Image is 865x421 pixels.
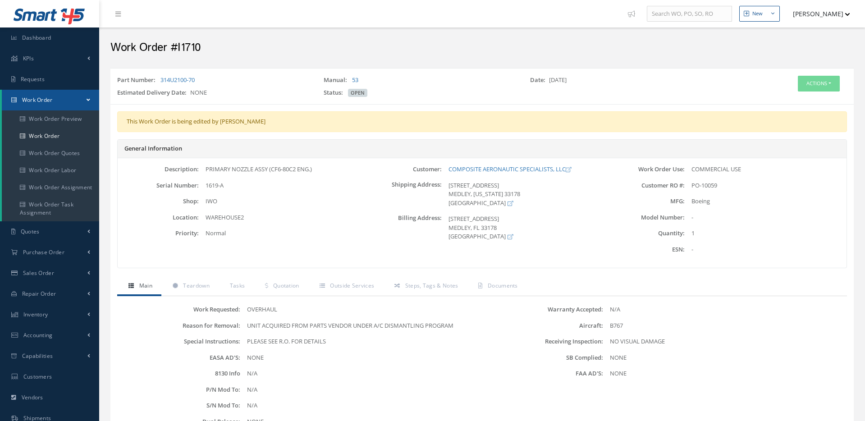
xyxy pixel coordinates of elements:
[324,88,347,97] label: Status:
[2,145,99,162] a: Work Order Quotes
[22,394,43,401] span: Vendors
[603,337,845,346] div: NO VISUAL DAMAGE
[110,41,854,55] h2: Work Order #I1710
[603,305,845,314] div: N/A
[603,321,845,330] div: B767
[405,282,458,289] span: Steps, Tags & Notes
[199,213,361,222] div: WAREHOUSE2
[2,196,99,221] a: Work Order Task Assignment
[119,402,240,409] label: S/N Mod To:
[118,198,199,205] label: Shop:
[118,214,199,221] label: Location:
[240,353,482,362] div: NONE
[119,338,240,345] label: Special Instructions:
[199,229,361,238] div: Normal
[183,282,209,289] span: Teardown
[604,166,685,173] label: Work Order Use:
[206,181,224,189] span: 1619-A
[361,181,442,208] label: Shipping Address:
[604,214,685,221] label: Model Number:
[199,165,361,174] div: PRIMARY NOZZLE ASSY (CF6-80C2 ENG.)
[118,230,199,237] label: Priority:
[482,322,603,329] label: Aircraft:
[240,401,482,410] div: N/A
[2,162,99,179] a: Work Order Labor
[2,179,99,196] a: Work Order Assignment
[117,277,161,296] a: Main
[449,165,571,173] a: COMPOSITE AERONAUTIC SPECIALISTS, LLC
[23,373,52,380] span: Customers
[685,213,847,222] div: -
[442,181,604,208] div: [STREET_ADDRESS] MEDLEY, [US_STATE] 33178 [GEOGRAPHIC_DATA]
[21,75,45,83] span: Requests
[22,352,53,360] span: Capabilities
[240,305,482,314] div: OVERHAUL
[685,229,847,238] div: 1
[124,145,840,152] h5: General Information
[240,337,482,346] div: PLEASE SEE R.O. FOR DETAILS
[523,76,730,88] div: [DATE]
[110,88,317,101] div: NONE
[482,306,603,313] label: Warranty Accepted:
[117,111,847,132] div: This Work Order is being edited by [PERSON_NAME]
[117,76,159,85] label: Part Number:
[352,76,358,84] a: 53
[361,215,442,241] label: Billing Address:
[119,386,240,393] label: P/N Mod To:
[604,182,685,189] label: Customer RO #:
[647,6,732,22] input: Search WO, PO, SO, RO
[23,311,48,318] span: Inventory
[798,76,840,92] button: Actions
[530,76,549,85] label: Date:
[240,385,482,394] div: N/A
[739,6,780,22] button: New
[603,369,845,378] div: NONE
[254,277,308,296] a: Quotation
[308,277,383,296] a: Outside Services
[161,277,219,296] a: Teardown
[119,354,240,361] label: EASA AD'S:
[691,181,717,189] span: PO-10059
[482,370,603,377] label: FAA AD'S:
[482,338,603,345] label: Receiving Inspection:
[604,198,685,205] label: MFG:
[119,370,240,377] label: 8130 Info
[488,282,518,289] span: Documents
[23,55,34,62] span: KPIs
[2,90,99,110] a: Work Order
[273,282,299,289] span: Quotation
[22,290,56,297] span: Repair Order
[139,282,152,289] span: Main
[784,5,850,23] button: [PERSON_NAME]
[2,128,99,145] a: Work Order
[118,182,199,189] label: Serial Number:
[330,282,374,289] span: Outside Services
[117,88,190,97] label: Estimated Delivery Date:
[240,321,482,330] div: UNIT ACQUIRED FROM PARTS VENDOR UNDER A/C DISMANTLING PROGRAM
[160,76,195,84] a: 314U2100-70
[21,228,40,235] span: Quotes
[324,76,351,85] label: Manual:
[442,215,604,241] div: [STREET_ADDRESS] MEDLEY, FL 33178 [GEOGRAPHIC_DATA]
[118,166,199,173] label: Description:
[467,277,526,296] a: Documents
[383,277,467,296] a: Steps, Tags & Notes
[22,34,51,41] span: Dashboard
[2,110,99,128] a: Work Order Preview
[23,269,54,277] span: Sales Order
[603,353,845,362] div: NONE
[240,369,482,378] div: N/A
[685,245,847,254] div: -
[348,89,367,97] span: OPEN
[685,197,847,206] div: Boeing
[22,96,53,104] span: Work Order
[199,197,361,206] div: IWO
[230,282,245,289] span: Tasks
[604,246,685,253] label: ESN:
[752,10,763,18] div: New
[219,277,254,296] a: Tasks
[119,306,240,313] label: Work Requested:
[23,248,64,256] span: Purchase Order
[119,322,240,329] label: Reason for Removal:
[604,230,685,237] label: Quantity:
